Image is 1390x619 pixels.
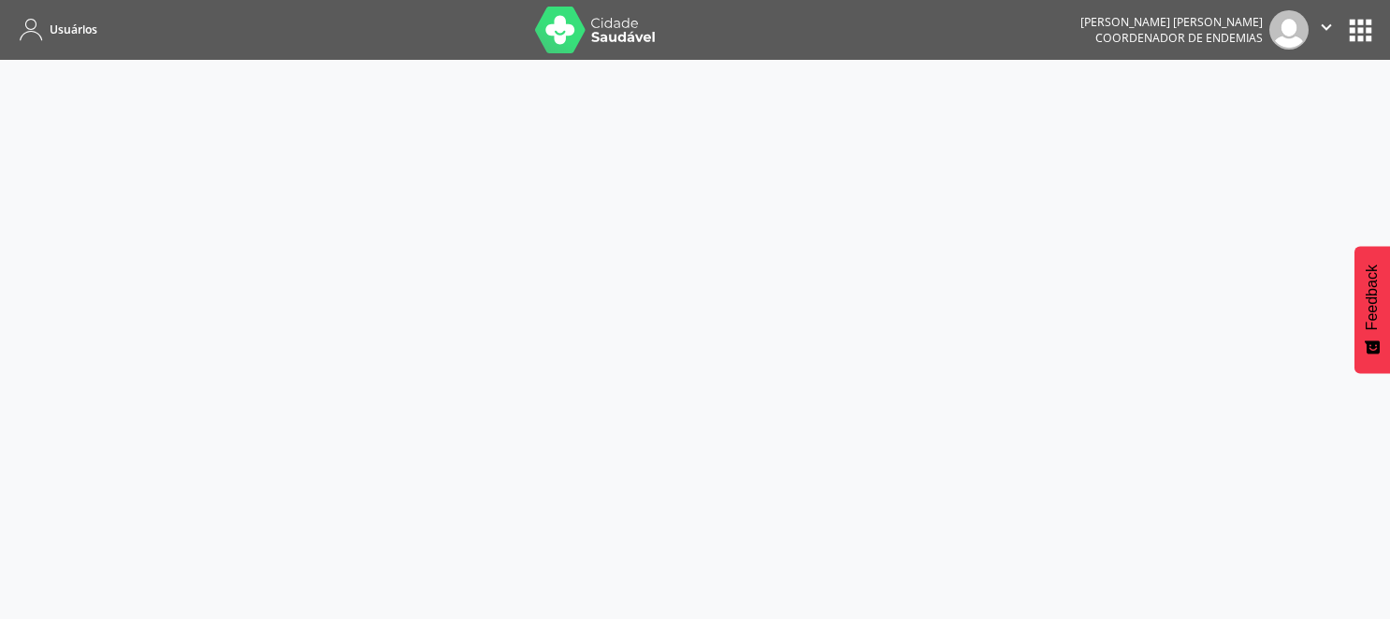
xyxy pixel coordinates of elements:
i:  [1316,17,1337,37]
img: img [1269,10,1309,50]
div: [PERSON_NAME] [PERSON_NAME] [1080,14,1263,30]
span: Coordenador de Endemias [1095,30,1263,46]
span: Usuários [50,22,97,37]
button: Feedback - Mostrar pesquisa [1354,246,1390,373]
span: Feedback [1364,265,1381,330]
button:  [1309,10,1344,50]
a: Usuários [13,14,97,45]
button: apps [1344,14,1377,47]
